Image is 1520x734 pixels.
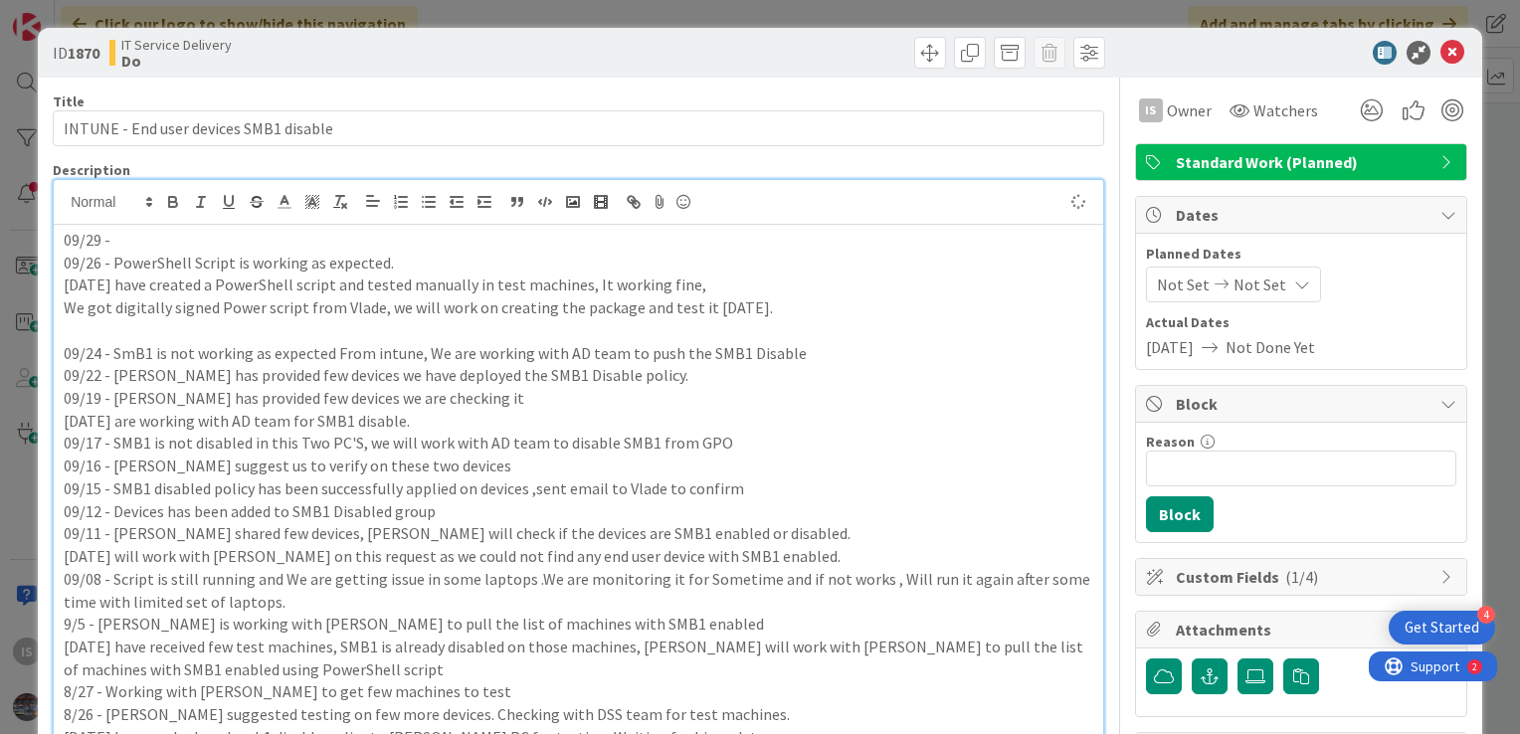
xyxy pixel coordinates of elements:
[53,110,1104,146] input: type card name here...
[1176,203,1430,227] span: Dates
[1405,618,1479,638] div: Get Started
[1253,98,1318,122] span: Watchers
[1146,433,1195,451] label: Reason
[64,296,1093,319] p: We got digitally signed Power script from Vlade, we will work on creating the package and test it...
[42,3,91,27] span: Support
[1146,244,1456,265] span: Planned Dates
[1167,98,1212,122] span: Owner
[121,37,232,53] span: IT Service Delivery
[64,522,1093,545] p: 09/11 - [PERSON_NAME] shared few devices, [PERSON_NAME] will check if the devices are SMB1 enable...
[103,8,108,24] div: 2
[1139,98,1163,122] div: Is
[64,703,1093,726] p: 8/26 - [PERSON_NAME] suggested testing on few more devices. Checking with DSS team for test machi...
[64,545,1093,568] p: [DATE] will work with [PERSON_NAME] on this request as we could not find any end user device with...
[64,274,1093,296] p: [DATE] have created a PowerShell script and tested manually in test machines, It working fine,
[1176,565,1430,589] span: Custom Fields
[1176,392,1430,416] span: Block
[64,613,1093,636] p: 9/5 - [PERSON_NAME] is working with [PERSON_NAME] to pull the list of machines with SMB1 enabled
[64,364,1093,387] p: 09/22 - [PERSON_NAME] has provided few devices we have deployed the SMB1 Disable policy.
[1285,567,1318,587] span: ( 1/4 )
[1226,335,1315,359] span: Not Done Yet
[1146,312,1456,333] span: Actual Dates
[64,387,1093,410] p: 09/19 - [PERSON_NAME] has provided few devices we are checking it
[64,568,1093,613] p: 09/08 - Script is still running and We are getting issue in some laptops .We are monitoring it fo...
[64,500,1093,523] p: 09/12 - Devices has been added to SMB1 Disabled group
[64,455,1093,477] p: 09/16 - [PERSON_NAME] suggest us to verify on these two devices
[64,432,1093,455] p: 09/17 - SMB1 is not disabled in this Two PC'S, we will work with AD team to disable SMB1 from GPO
[1146,335,1194,359] span: [DATE]
[53,41,99,65] span: ID
[53,92,85,110] label: Title
[64,410,1093,433] p: [DATE] are working with AD team for SMB1 disable.
[64,229,1093,252] p: 09/29 -
[64,636,1093,680] p: [DATE] have received few test machines, SMB1 is already disabled on those machines, [PERSON_NAME]...
[1234,273,1286,296] span: Not Set
[53,161,130,179] span: Description
[1389,611,1495,644] div: Open Get Started checklist, remaining modules: 4
[1176,618,1430,642] span: Attachments
[64,342,1093,365] p: 09/24 - SmB1 is not working as expected From intune, We are working with AD team to push the SMB1...
[64,477,1093,500] p: 09/15 - SMB1 disabled policy has been successfully applied on devices ,sent email to Vlade to con...
[1146,496,1214,532] button: Block
[1157,273,1210,296] span: Not Set
[64,680,1093,703] p: 8/27 - Working with [PERSON_NAME] to get few machines to test
[64,252,1093,275] p: 09/26 - PowerShell Script is working as expected.
[1176,150,1430,174] span: Standard Work (Planned)
[68,43,99,63] b: 1870
[121,53,232,69] b: Do
[1477,606,1495,624] div: 4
